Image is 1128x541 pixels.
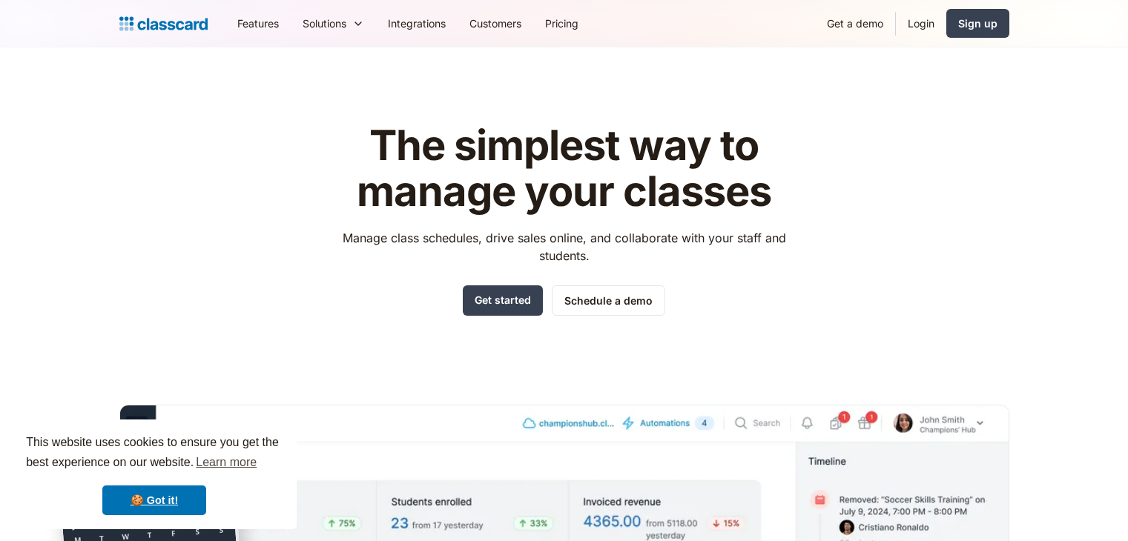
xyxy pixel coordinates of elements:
[458,7,533,40] a: Customers
[896,7,946,40] a: Login
[815,7,895,40] a: Get a demo
[102,485,206,515] a: dismiss cookie message
[303,16,346,31] div: Solutions
[225,7,291,40] a: Features
[119,13,208,34] a: Logo
[958,16,997,31] div: Sign up
[329,229,799,265] p: Manage class schedules, drive sales online, and collaborate with your staff and students.
[26,434,283,474] span: This website uses cookies to ensure you get the best experience on our website.
[329,123,799,214] h1: The simplest way to manage your classes
[946,9,1009,38] a: Sign up
[463,285,543,316] a: Get started
[376,7,458,40] a: Integrations
[291,7,376,40] div: Solutions
[552,285,665,316] a: Schedule a demo
[533,7,590,40] a: Pricing
[12,419,297,529] div: cookieconsent
[194,451,259,474] a: learn more about cookies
